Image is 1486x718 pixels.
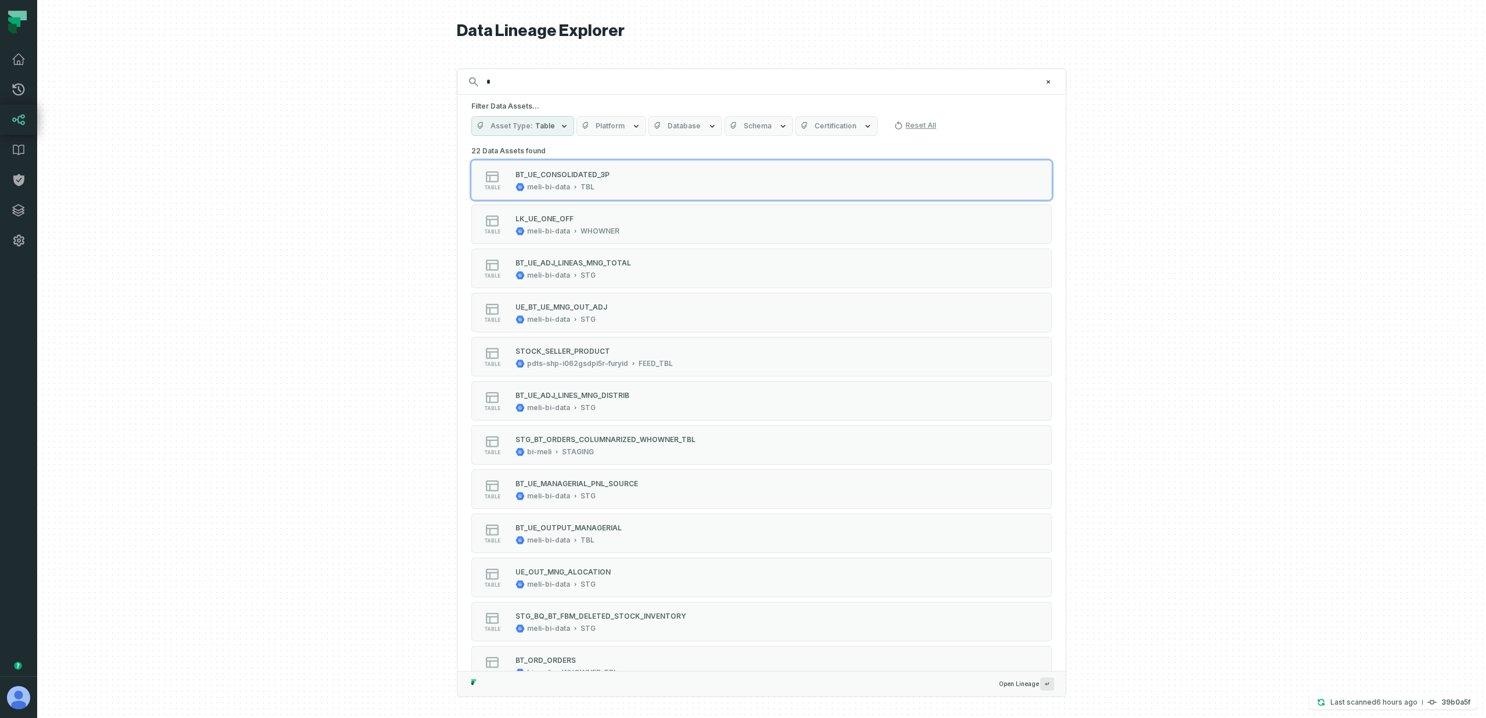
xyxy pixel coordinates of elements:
div: STG_BT_ORDERS_COLUMNARIZED_WHOWNER_TBL [515,435,695,444]
div: TBL [580,182,594,192]
div: WHOWNER [580,227,619,236]
h1: Data Lineage Explorer [457,21,1066,41]
div: STG [580,403,596,412]
div: STOCK_SELLER_PRODUCT [515,347,610,356]
div: meli-bi-data [527,271,570,280]
button: tablebi-meliWHOWNER_TBL [471,646,1052,685]
div: Tooltip anchor [13,660,23,671]
div: TBL [580,536,594,545]
span: table [484,361,500,367]
div: FEED_TBL [639,359,673,368]
span: table [484,229,500,235]
div: meli-bi-data [527,536,570,545]
button: Schema [724,116,793,136]
div: BT_UE_ADJ_LINES_MNG_DISTRIB [515,391,629,400]
div: Suggestions [457,143,1066,671]
div: BT_ORD_ORDERS [515,656,576,665]
button: tablemeli-bi-dataSTG [471,602,1052,641]
img: avatar of Aviel Bar-Yossef [7,686,30,709]
span: table [484,494,500,500]
span: Asset Type [490,121,533,131]
div: bi-meli [527,668,551,677]
div: meli-bi-data [527,315,570,324]
div: STG [580,271,596,280]
button: tablemeli-bi-dataSTG [471,249,1052,288]
div: meli-bi-data [527,491,570,501]
p: Last scanned [1330,697,1418,708]
span: table [484,405,500,411]
span: Table [535,121,555,131]
h5: Filter Data Assets... [471,102,1052,111]
button: tablemeli-bi-dataWHOWNER [471,204,1052,244]
div: WHOWNER_TBL [562,668,618,677]
div: UE_OUT_MNG_ALOCATION [515,568,611,576]
span: Certification [814,121,856,131]
div: meli-bi-data [527,624,570,633]
h4: 39b0a5f [1441,699,1470,706]
div: BT_UE_ADJ_LINEAS_MNG_TOTAL [515,259,631,267]
div: STG [580,580,596,589]
div: meli-bi-data [527,227,570,236]
div: STG [580,315,596,324]
button: Clear search query [1043,76,1054,88]
span: Database [668,121,701,131]
div: meli-bi-data [527,580,570,589]
span: table [484,273,500,279]
button: Certification [795,116,878,136]
div: STAGING [562,447,594,457]
div: STG [580,491,596,501]
button: tablemeli-bi-dataTBL [471,514,1052,553]
relative-time: Oct 15, 2025, 4:08 AM GMT+3 [1376,698,1418,706]
button: tablepdts-shp-i062gsdpi5r-furyidFEED_TBL [471,337,1052,376]
span: table [484,582,500,588]
span: table [484,450,500,455]
div: LK_UE_ONE_OFF [515,214,574,223]
span: table [484,538,500,544]
button: Asset TypeTable [471,116,574,136]
span: Press ↵ to add a new Data Asset to the graph [1040,677,1054,691]
span: Schema [744,121,771,131]
div: BT_UE_MANAGERIAL_PNL_SOURCE [515,479,638,488]
button: tablebi-meliSTAGING [471,425,1052,465]
div: BT_UE_OUTPUT_MANAGERIAL [515,523,622,532]
button: tablemeli-bi-dataSTG [471,293,1052,332]
button: Platform [576,116,646,136]
span: Open Lineage [999,677,1054,691]
span: table [484,185,500,191]
span: table [484,670,500,676]
div: BT_UE_CONSOLIDATED_3P [515,170,609,179]
button: Reset All [889,116,941,135]
button: tablemeli-bi-dataSTG [471,469,1052,509]
div: STG_BQ_BT_FBM_DELETED_STOCK_INVENTORY [515,612,686,620]
button: tablemeli-bi-dataSTG [471,558,1052,597]
div: STG [580,624,596,633]
button: tablemeli-bi-dataSTG [471,381,1052,421]
div: meli-bi-data [527,403,570,412]
button: Last scanned[DATE] 4:08:34 AM39b0a5f [1310,695,1477,709]
div: meli-bi-data [527,182,570,192]
div: UE_BT_UE_MNG_OUT_ADJ [515,303,607,311]
div: pdts-shp-i062gsdpi5r-furyid [527,359,628,368]
span: table [484,626,500,632]
button: tablemeli-bi-dataTBL [471,160,1052,200]
span: Platform [596,121,625,131]
button: Database [648,116,722,136]
div: bi-meli [527,447,551,457]
span: table [484,317,500,323]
